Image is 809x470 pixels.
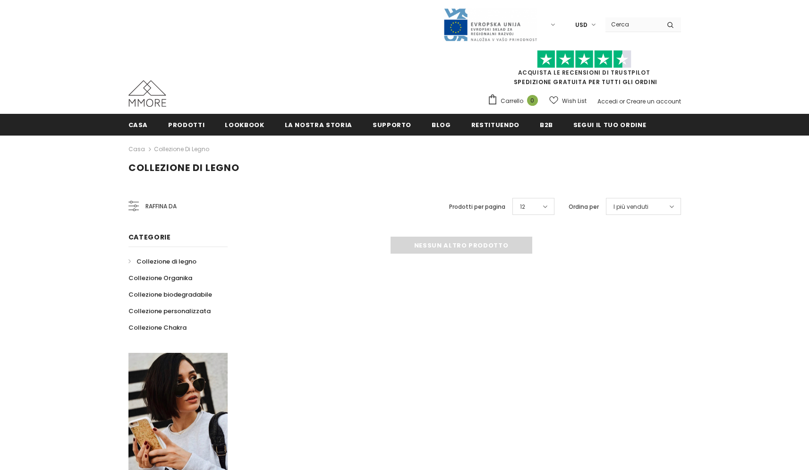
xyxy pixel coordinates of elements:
span: SPEDIZIONE GRATUITA PER TUTTI GLI ORDINI [487,54,681,86]
img: Javni Razpis [443,8,537,42]
span: Lookbook [225,120,264,129]
span: Carrello [501,96,523,106]
a: Prodotti [168,114,204,135]
span: Collezione Organika [128,273,192,282]
span: Collezione di legno [136,257,196,266]
img: Casi MMORE [128,80,166,107]
a: Collezione biodegradabile [128,286,212,303]
a: supporto [373,114,411,135]
span: Wish List [562,96,587,106]
a: Restituendo [471,114,519,135]
span: 12 [520,202,525,212]
a: Segui il tuo ordine [573,114,646,135]
input: Search Site [605,17,660,31]
span: Collezione personalizzata [128,307,211,316]
span: or [619,97,625,105]
label: Prodotti per pagina [449,202,505,212]
a: Collezione Organika [128,270,192,286]
a: Carrello 0 [487,94,543,108]
a: Lookbook [225,114,264,135]
a: Casa [128,114,148,135]
span: B2B [540,120,553,129]
a: Acquista le recensioni di TrustPilot [518,68,650,77]
a: Accedi [597,97,618,105]
a: Collezione Chakra [128,319,187,336]
span: Raffina da [145,201,177,212]
span: supporto [373,120,411,129]
a: Collezione di legno [128,253,196,270]
span: Categorie [128,232,171,242]
span: Blog [432,120,451,129]
a: Wish List [549,93,587,109]
span: Restituendo [471,120,519,129]
span: Segui il tuo ordine [573,120,646,129]
label: Ordina per [569,202,599,212]
span: I più venduti [613,202,648,212]
span: La nostra storia [285,120,352,129]
span: Casa [128,120,148,129]
span: Collezione biodegradabile [128,290,212,299]
span: USD [575,20,588,30]
a: Creare un account [626,97,681,105]
a: Casa [128,144,145,155]
a: Javni Razpis [443,20,537,28]
img: Fidati di Pilot Stars [537,50,631,68]
span: Collezione Chakra [128,323,187,332]
span: Prodotti [168,120,204,129]
a: Collezione di legno [154,145,209,153]
a: La nostra storia [285,114,352,135]
a: Collezione personalizzata [128,303,211,319]
a: B2B [540,114,553,135]
span: Collezione di legno [128,161,239,174]
a: Blog [432,114,451,135]
span: 0 [527,95,538,106]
